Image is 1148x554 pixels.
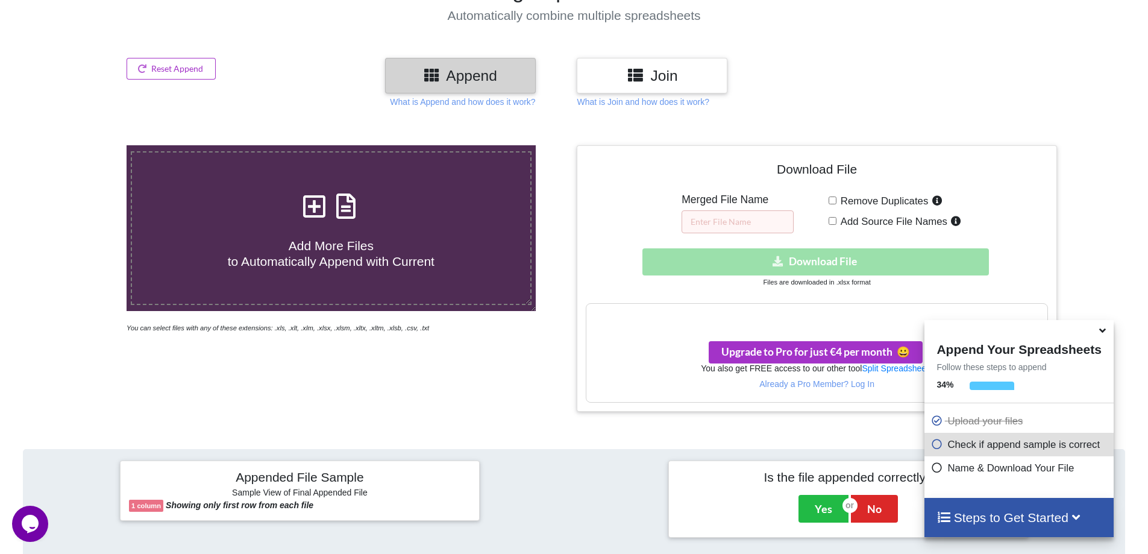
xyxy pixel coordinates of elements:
[127,324,429,332] i: You can select files with any of these extensions: .xls, .xlt, .xlm, .xlsx, .xlsm, .xltx, .xltm, ...
[586,364,1047,374] h6: You also get FREE access to our other tool
[892,345,910,358] span: smile
[763,279,870,286] small: Files are downloaded in .xlsx format
[166,500,313,510] b: Showing only first row from each file
[798,495,848,523] button: Yes
[862,364,933,373] a: Split Spreadsheets
[682,210,794,233] input: Enter File Name
[836,216,947,227] span: Add Source File Names
[924,339,1113,357] h4: Append Your Spreadsheets
[924,361,1113,373] p: Follow these steps to append
[586,154,1047,189] h4: Download File
[721,345,910,358] span: Upgrade to Pro for just €4 per month
[930,461,1110,476] p: Name & Download Your File
[129,488,471,500] h6: Sample View of Final Appended File
[930,414,1110,429] p: Upload your files
[12,506,51,542] iframe: chat widget
[586,378,1047,390] p: Already a Pro Member? Log In
[131,502,161,509] b: 1 column
[577,96,709,108] p: What is Join and how does it work?
[677,470,1019,485] h4: Is the file appended correctly?
[228,239,434,268] span: Add More Files to Automatically Append with Current
[394,67,527,84] h3: Append
[851,495,898,523] button: No
[709,341,923,364] button: Upgrade to Pro for just €4 per monthsmile
[682,194,794,206] h5: Merged File Name
[390,96,535,108] p: What is Append and how does it work?
[586,310,1047,323] h3: Your files are more than 1 MB
[586,67,718,84] h3: Join
[930,437,1110,452] p: Check if append sample is correct
[936,510,1101,525] h4: Steps to Get Started
[127,58,216,80] button: Reset Append
[836,195,929,207] span: Remove Duplicates
[129,470,471,486] h4: Appended File Sample
[936,380,953,389] b: 34 %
